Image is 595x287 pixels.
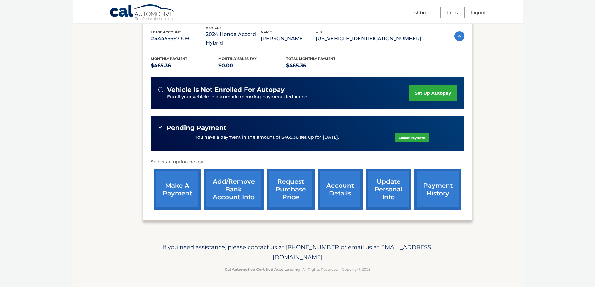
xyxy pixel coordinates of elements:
[414,169,461,210] a: payment history
[158,125,163,130] img: check-green.svg
[261,34,316,43] p: [PERSON_NAME]
[285,244,341,251] span: [PHONE_NUMBER]
[154,169,201,210] a: make a payment
[204,169,264,210] a: Add/Remove bank account info
[267,169,315,210] a: request purchase price
[158,87,163,92] img: alert-white.svg
[195,134,339,141] p: You have a payment in the amount of $465.36 set up for [DATE].
[151,57,187,61] span: Monthly Payment
[166,124,226,132] span: Pending Payment
[206,26,221,30] span: vehicle
[151,61,219,70] p: $465.36
[316,30,322,34] span: vin
[151,158,464,166] p: Select an option below:
[316,34,421,43] p: [US_VEHICLE_IDENTIFICATION_NUMBER]
[167,94,409,101] p: Enroll your vehicle in automatic recurring payment deduction.
[454,31,464,41] img: accordion-active.svg
[147,242,448,262] p: If you need assistance, please contact us at: or email us at
[206,30,261,47] p: 2024 Honda Accord Hybrid
[218,57,257,61] span: Monthly sales Tax
[151,34,206,43] p: #44455667309
[273,244,433,261] span: [EMAIL_ADDRESS][DOMAIN_NAME]
[167,86,285,94] span: vehicle is not enrolled for autopay
[218,61,286,70] p: $0.00
[286,57,335,61] span: Total Monthly Payment
[261,30,272,34] span: name
[395,133,429,142] a: Cancel Payment
[147,266,448,273] p: - All Rights Reserved - Copyright 2025
[409,7,434,18] a: Dashboard
[151,30,181,34] span: lease account
[366,169,411,210] a: update personal info
[409,85,457,101] a: set up autopay
[286,61,354,70] p: $465.36
[447,7,458,18] a: FAQ's
[471,7,486,18] a: Logout
[318,169,363,210] a: account details
[109,4,175,22] a: Cal Automotive
[225,267,300,272] strong: Cal Automotive Certified Auto Leasing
